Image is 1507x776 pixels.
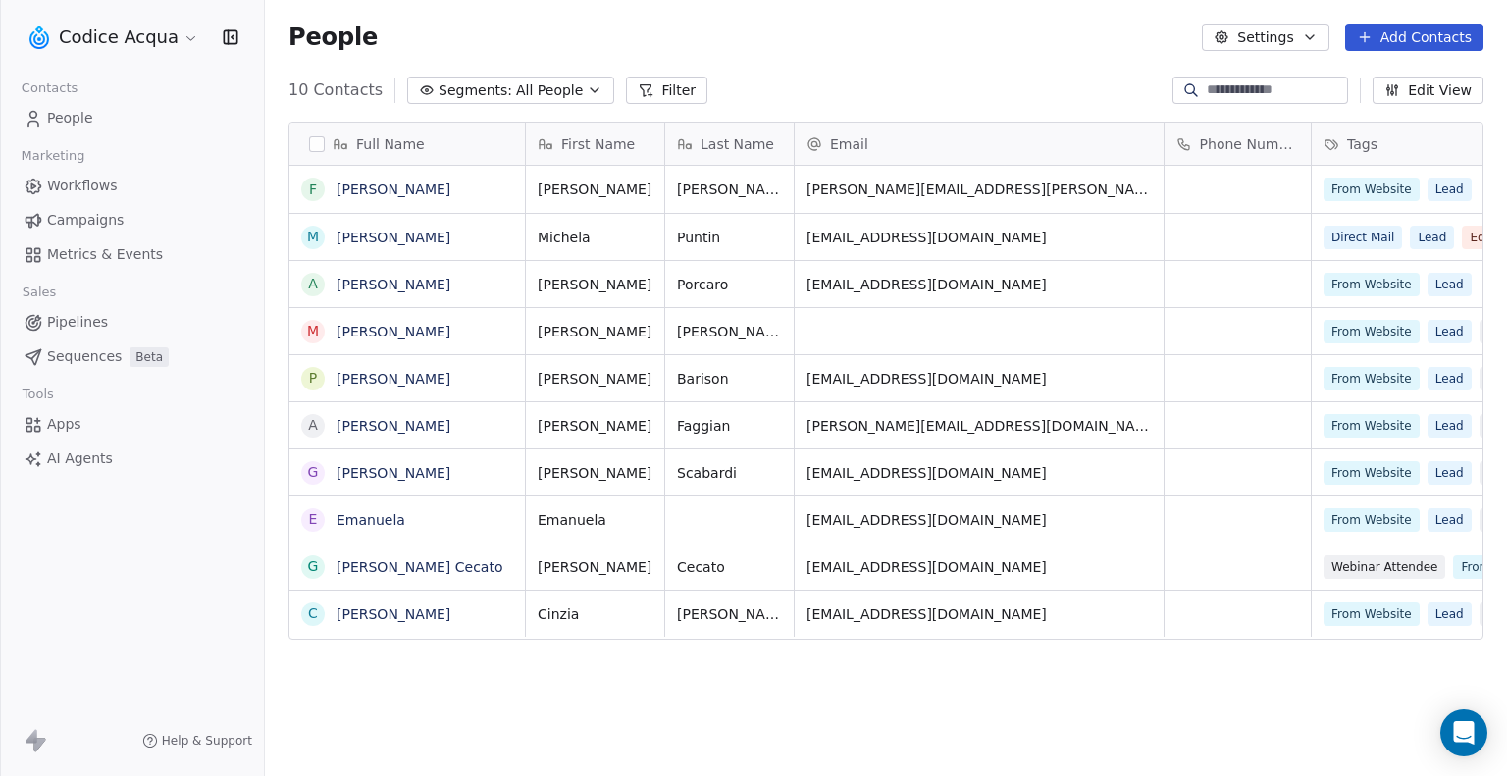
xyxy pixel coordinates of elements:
[1428,273,1472,296] span: Lead
[677,228,782,247] span: Puntin
[337,277,450,292] a: [PERSON_NAME]
[538,416,652,436] span: [PERSON_NAME]
[308,415,318,436] div: A
[337,324,450,339] a: [PERSON_NAME]
[538,228,652,247] span: Michela
[356,134,425,154] span: Full Name
[337,371,450,387] a: [PERSON_NAME]
[806,510,1152,530] span: [EMAIL_ADDRESS][DOMAIN_NAME]
[16,238,248,271] a: Metrics & Events
[337,606,450,622] a: [PERSON_NAME]
[538,322,652,341] span: [PERSON_NAME]
[16,204,248,236] a: Campaigns
[1200,134,1299,154] span: Phone Number
[677,369,782,388] span: Barison
[538,275,652,294] span: [PERSON_NAME]
[1324,414,1420,438] span: From Website
[538,180,652,199] span: [PERSON_NAME]
[16,306,248,338] a: Pipelines
[538,510,652,530] span: Emanuela
[806,416,1152,436] span: [PERSON_NAME][EMAIL_ADDRESS][DOMAIN_NAME]
[309,509,318,530] div: E
[1324,226,1402,249] span: Direct Mail
[47,210,124,231] span: Campaigns
[1440,709,1487,756] div: Open Intercom Messenger
[16,408,248,440] a: Apps
[27,26,51,49] img: logo.png
[806,369,1152,388] span: [EMAIL_ADDRESS][DOMAIN_NAME]
[677,463,782,483] span: Scabardi
[308,462,319,483] div: G
[1410,226,1454,249] span: Lead
[13,141,93,171] span: Marketing
[538,369,652,388] span: [PERSON_NAME]
[13,74,86,103] span: Contacts
[677,275,782,294] span: Porcaro
[130,347,169,367] span: Beta
[337,418,450,434] a: [PERSON_NAME]
[795,123,1164,165] div: Email
[288,23,378,52] span: People
[677,322,782,341] span: [PERSON_NAME]
[1324,508,1420,532] span: From Website
[47,312,108,333] span: Pipelines
[1165,123,1311,165] div: Phone Number
[162,733,252,749] span: Help & Support
[1345,24,1483,51] button: Add Contacts
[1324,555,1445,579] span: Webinar Attendee
[1428,414,1472,438] span: Lead
[538,463,652,483] span: [PERSON_NAME]
[1428,461,1472,485] span: Lead
[24,21,203,54] button: Codice Acqua
[1324,320,1420,343] span: From Website
[308,603,318,624] div: C
[1428,320,1472,343] span: Lead
[307,227,319,247] div: M
[1428,367,1472,390] span: Lead
[665,123,794,165] div: Last Name
[538,604,652,624] span: Cinzia
[1324,367,1420,390] span: From Website
[337,181,450,197] a: [PERSON_NAME]
[830,134,868,154] span: Email
[1202,24,1328,51] button: Settings
[47,244,163,265] span: Metrics & Events
[309,180,317,200] div: F
[288,78,383,102] span: 10 Contacts
[47,346,122,367] span: Sequences
[806,557,1152,577] span: [EMAIL_ADDRESS][DOMAIN_NAME]
[16,442,248,475] a: AI Agents
[1428,602,1472,626] span: Lead
[16,102,248,134] a: People
[337,465,450,481] a: [PERSON_NAME]
[1373,77,1483,104] button: Edit View
[337,559,502,575] a: [PERSON_NAME] Cecato
[16,340,248,373] a: SequencesBeta
[439,80,512,101] span: Segments:
[701,134,774,154] span: Last Name
[47,108,93,129] span: People
[47,176,118,196] span: Workflows
[1324,178,1420,201] span: From Website
[59,25,179,50] span: Codice Acqua
[1324,461,1420,485] span: From Website
[626,77,707,104] button: Filter
[14,380,62,409] span: Tools
[516,80,583,101] span: All People
[307,321,319,341] div: M
[561,134,635,154] span: First Name
[289,166,526,758] div: grid
[677,180,782,199] span: [PERSON_NAME]
[677,416,782,436] span: Faggian
[806,228,1152,247] span: [EMAIL_ADDRESS][DOMAIN_NAME]
[289,123,525,165] div: Full Name
[1347,134,1377,154] span: Tags
[806,463,1152,483] span: [EMAIL_ADDRESS][DOMAIN_NAME]
[14,278,65,307] span: Sales
[677,557,782,577] span: Cecato
[309,368,317,388] div: P
[806,180,1152,199] span: [PERSON_NAME][EMAIL_ADDRESS][PERSON_NAME][DOMAIN_NAME]
[806,275,1152,294] span: [EMAIL_ADDRESS][DOMAIN_NAME]
[1428,508,1472,532] span: Lead
[308,274,318,294] div: A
